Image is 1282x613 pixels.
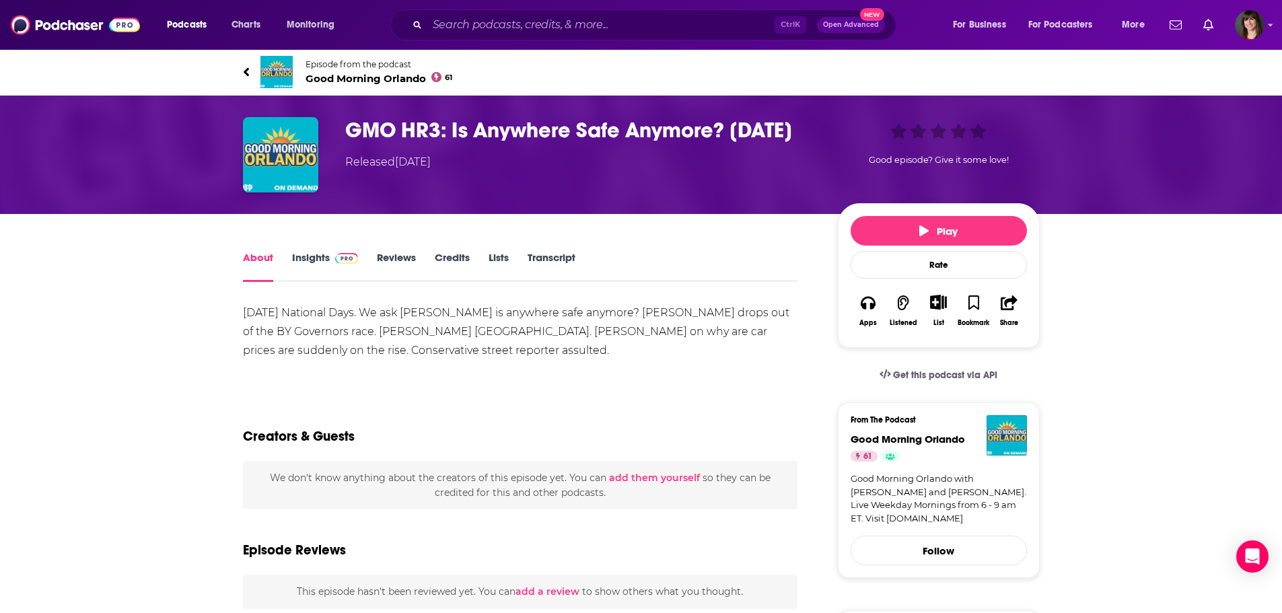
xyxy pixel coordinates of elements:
[860,8,884,21] span: New
[1235,10,1265,40] img: User Profile
[1122,15,1145,34] span: More
[11,12,140,38] img: Podchaser - Follow, Share and Rate Podcasts
[921,286,956,335] div: Show More ButtonList
[1164,13,1187,36] a: Show notifications dropdown
[956,286,991,335] button: Bookmark
[851,433,965,445] a: Good Morning Orlando
[306,59,453,69] span: Episode from the podcast
[863,450,872,464] span: 61
[987,415,1027,456] img: Good Morning Orlando
[292,251,359,282] a: InsightsPodchaser Pro
[157,14,224,36] button: open menu
[445,75,452,81] span: 61
[869,155,1009,165] span: Good episode? Give it some love!
[243,542,346,558] h3: Episode Reviews
[775,16,806,34] span: Ctrl K
[515,584,579,599] button: add a review
[1020,14,1112,36] button: open menu
[1198,13,1219,36] a: Show notifications dropdown
[287,15,334,34] span: Monitoring
[232,15,260,34] span: Charts
[851,472,1027,525] a: Good Morning Orlando with [PERSON_NAME] and [PERSON_NAME]. Live Weekday Mornings from 6 - 9 am ET...
[823,22,879,28] span: Open Advanced
[851,251,1027,279] div: Rate
[345,154,431,170] div: Released [DATE]
[167,15,207,34] span: Podcasts
[886,286,921,335] button: Listened
[377,251,416,282] a: Reviews
[943,14,1023,36] button: open menu
[1000,319,1018,327] div: Share
[335,253,359,264] img: Podchaser Pro
[243,251,273,282] a: About
[270,472,771,499] span: We don't know anything about the creators of this episode yet . You can so they can be credited f...
[919,225,958,238] span: Play
[435,251,470,282] a: Credits
[243,428,355,445] h2: Creators & Guests
[243,117,318,192] img: GMO HR3: Is Anywhere Safe Anymore? 9.29.25
[306,72,453,85] span: Good Morning Orlando
[1236,540,1269,573] div: Open Intercom Messenger
[609,472,700,483] button: add them yourself
[403,9,909,40] div: Search podcasts, credits, & more...
[297,585,743,598] span: This episode hasn't been reviewed yet. You can to show others what you thought.
[528,251,575,282] a: Transcript
[1235,10,1265,40] button: Show profile menu
[1112,14,1162,36] button: open menu
[817,17,885,33] button: Open AdvancedNew
[859,319,877,327] div: Apps
[851,451,878,462] a: 61
[260,56,293,88] img: Good Morning Orlando
[933,318,944,327] div: List
[489,251,509,282] a: Lists
[345,117,816,143] h1: GMO HR3: Is Anywhere Safe Anymore? 9.29.25
[953,15,1006,34] span: For Business
[1028,15,1093,34] span: For Podcasters
[851,415,1016,425] h3: From The Podcast
[991,286,1026,335] button: Share
[925,295,952,310] button: Show More Button
[243,56,1040,88] a: Good Morning OrlandoEpisode from the podcastGood Morning Orlando61
[277,14,352,36] button: open menu
[851,286,886,335] button: Apps
[893,369,997,381] span: Get this podcast via API
[851,216,1027,246] button: Play
[1235,10,1265,40] span: Logged in as AKChaney
[243,303,798,360] div: [DATE] National Days. We ask [PERSON_NAME] is anywhere safe anymore? [PERSON_NAME] drops out of t...
[851,536,1027,565] button: Follow
[958,319,989,327] div: Bookmark
[223,14,269,36] a: Charts
[869,359,1009,392] a: Get this podcast via API
[890,319,917,327] div: Listened
[427,14,775,36] input: Search podcasts, credits, & more...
